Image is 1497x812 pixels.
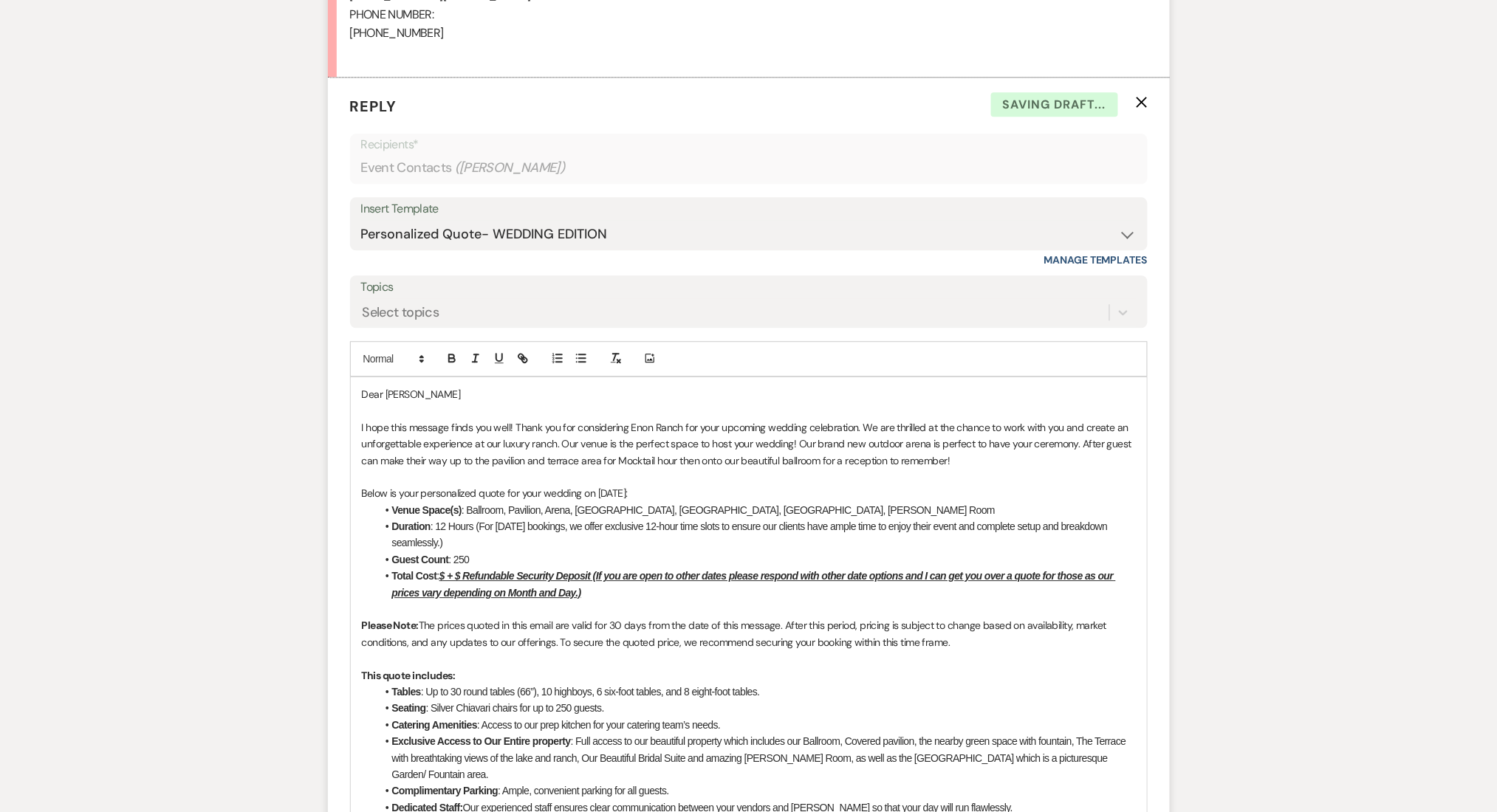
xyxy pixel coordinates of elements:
li: : Access to our prep kitchen for your catering team’s needs. [377,717,1136,733]
li: : Silver Chiavari chairs for up to 250 guests. [377,700,1136,716]
u: $ + $ Refundable Security Deposit (If you are open to other dates please respond with other date ... [392,570,1116,598]
strong: Please Note: [362,619,419,632]
span: ( [PERSON_NAME] ) [455,158,566,178]
p: Dear [PERSON_NAME] [362,386,1136,402]
p: I hope this message finds you well! Thank you for considering Enon Ranch for your upcoming weddin... [362,419,1136,469]
li: : 250 [377,551,1136,568]
strong: Complimentary Parking [392,785,499,796]
span: Saving draft... [991,92,1118,117]
strong: Duration [392,520,431,532]
li: : 12 Hours (For [DATE] bookings, we offer exclusive 12-hour time slots to ensure our clients have... [377,518,1136,551]
strong: Exclusive Access to Our Entire property [392,735,571,747]
li: : [377,568,1136,601]
strong: Total Cost [392,570,437,582]
p: The prices quoted in this email are valid for 30 days from the date of this message. After this p... [362,617,1136,650]
div: Insert Template [361,199,1137,220]
p: Recipients* [361,135,1137,154]
div: Select topics [363,302,439,322]
div: Event Contacts [361,154,1137,182]
strong: Guest Count [392,554,449,565]
strong: Tables [392,686,421,698]
li: : Up to 30 round tables (66”), 10 highboys, 6 six-foot tables, and 8 eight-foot tables. [377,684,1136,700]
span: Reply [350,97,397,116]
strong: This quote includes: [362,669,456,682]
li: : Full access to our beautiful property which includes our Ballroom, Covered pavilion, the nearby... [377,733,1136,782]
a: Manage Templates [1044,253,1148,266]
p: Below is your personalized quote for your wedding on [DATE]: [362,485,1136,501]
strong: Venue Space(s) [392,504,462,516]
strong: Seating [392,702,426,714]
li: : Ample, convenient parking for all guests. [377,782,1136,799]
strong: Catering Amenities [392,719,478,731]
label: Topics [361,277,1137,298]
li: : Ballroom, Pavilion, Arena, [GEOGRAPHIC_DATA], [GEOGRAPHIC_DATA], [GEOGRAPHIC_DATA], [PERSON_NAM... [377,502,1136,518]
